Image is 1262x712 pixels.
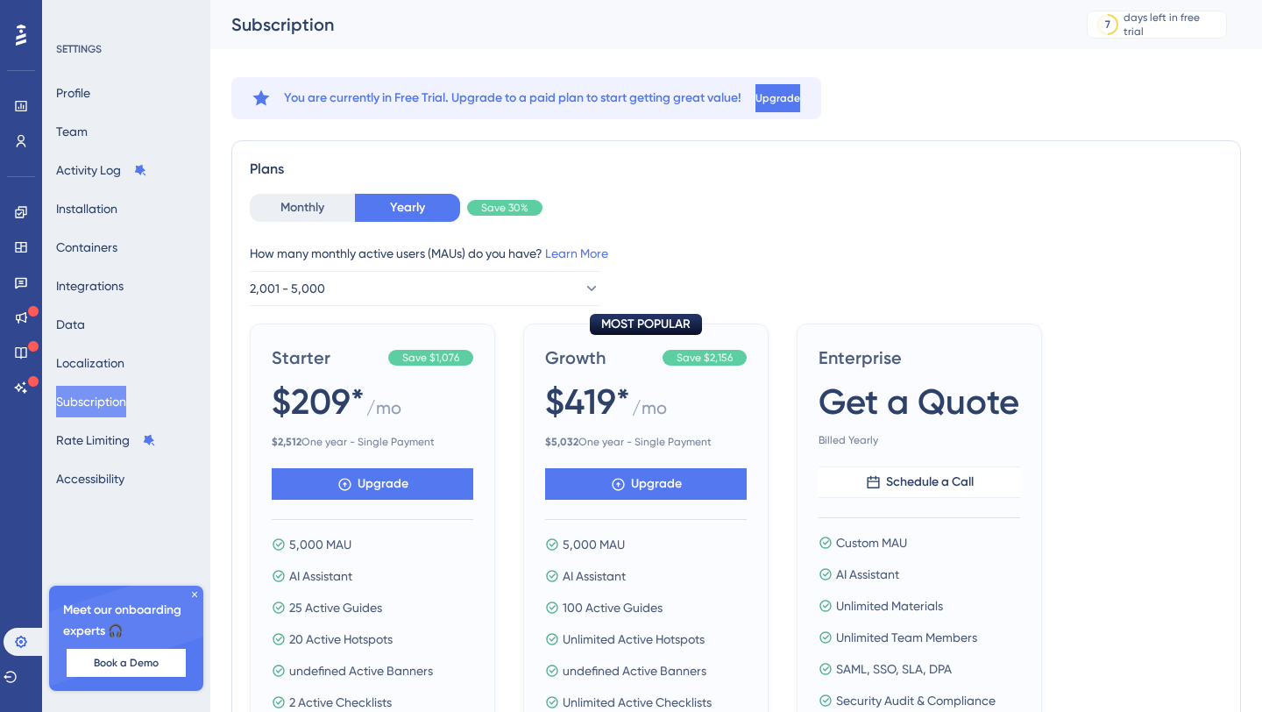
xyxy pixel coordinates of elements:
button: Accessibility [56,463,124,495]
button: Integrations [56,270,124,302]
span: AI Assistant [836,564,899,585]
span: / mo [366,395,401,428]
span: Upgrade [631,473,682,495]
span: You are currently in Free Trial. Upgrade to a paid plan to start getting great value! [284,88,741,109]
span: Unlimited Team Members [836,627,977,648]
button: Localization [56,347,124,379]
span: Starter [272,345,381,370]
span: Upgrade [755,91,800,105]
button: Rate Limiting [56,424,156,456]
div: How many monthly active users (MAUs) do you have? [250,243,1223,264]
span: Save 30% [481,201,528,215]
span: Enterprise [819,345,1020,370]
button: 2,001 - 5,000 [250,271,600,306]
span: Schedule a Call [886,472,974,493]
button: Upgrade [755,84,800,112]
button: Containers [56,231,117,263]
span: Upgrade [358,473,408,495]
b: $ 5,032 [545,436,578,448]
span: One year - Single Payment [545,435,747,449]
span: 5,000 MAU [563,534,625,555]
span: One year - Single Payment [272,435,473,449]
span: undefined Active Banners [563,660,706,681]
span: SAML, SSO, SLA, DPA [836,659,952,680]
span: 2,001 - 5,000 [250,278,325,299]
button: Schedule a Call [819,466,1020,498]
span: Custom MAU [836,532,907,553]
span: 100 Active Guides [563,597,663,618]
span: Book a Demo [94,656,159,670]
div: Plans [250,159,1223,180]
button: Upgrade [545,468,747,500]
div: SETTINGS [56,42,198,56]
button: Book a Demo [67,649,186,677]
iframe: UserGuiding AI Assistant Launcher [1188,643,1241,695]
b: $ 2,512 [272,436,301,448]
span: 5,000 MAU [289,534,351,555]
span: Security Audit & Compliance [836,690,996,711]
span: Unlimited Active Hotspots [563,629,705,650]
button: Profile [56,77,90,109]
span: 20 Active Hotspots [289,629,393,650]
div: MOST POPULAR [590,314,702,335]
span: Unlimited Materials [836,595,943,616]
span: Meet our onboarding experts 🎧 [63,600,189,642]
button: Upgrade [272,468,473,500]
button: Team [56,116,88,147]
div: Subscription [231,12,1043,37]
span: Save $1,076 [402,351,459,365]
span: 25 Active Guides [289,597,382,618]
span: $209* [272,377,365,426]
button: Monthly [250,194,355,222]
span: AI Assistant [563,566,626,587]
span: AI Assistant [289,566,352,587]
span: $419* [545,377,630,426]
span: Save $2,156 [677,351,733,365]
div: 7 [1105,18,1110,32]
button: Yearly [355,194,460,222]
button: Subscription [56,386,126,417]
button: Installation [56,193,117,224]
a: Learn More [545,246,608,260]
span: Get a Quote [819,377,1019,426]
div: days left in free trial [1124,11,1221,39]
button: Data [56,309,85,340]
span: / mo [632,395,667,428]
span: Billed Yearly [819,433,1020,447]
button: Activity Log [56,154,147,186]
span: undefined Active Banners [289,660,433,681]
span: Growth [545,345,656,370]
